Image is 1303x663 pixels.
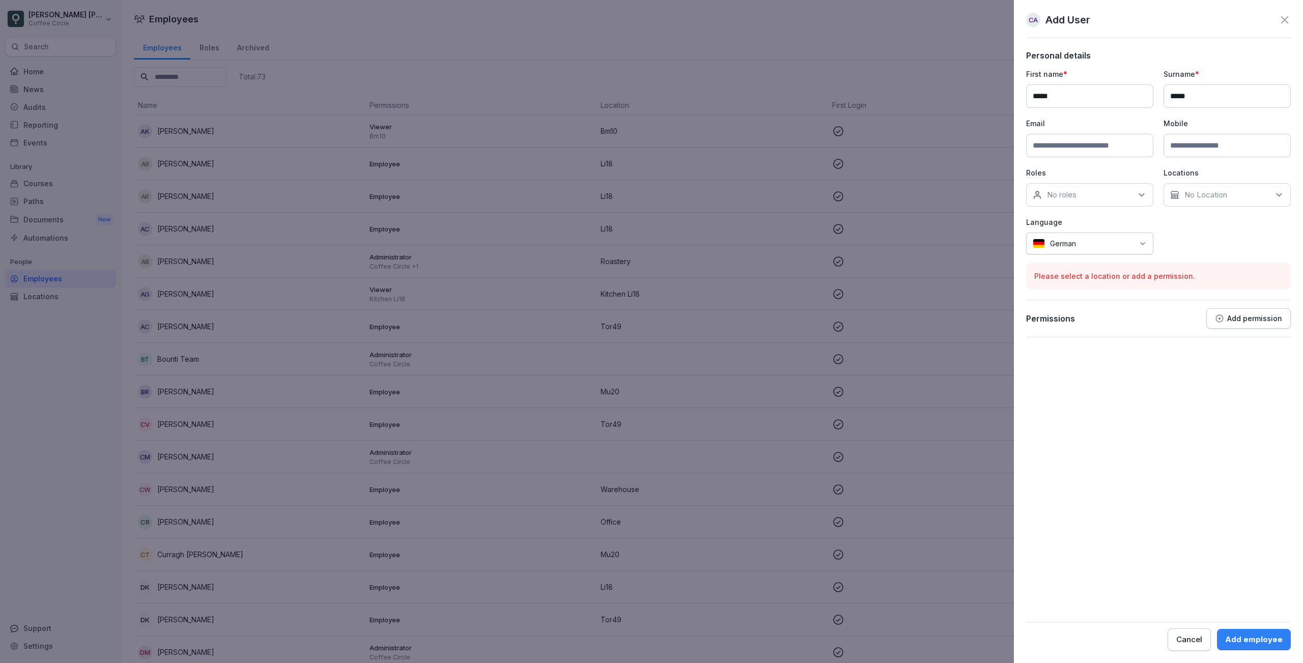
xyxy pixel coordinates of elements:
p: Roles [1026,167,1153,178]
p: Language [1026,217,1153,227]
div: Cancel [1176,634,1202,645]
p: No roles [1047,190,1077,200]
div: Add employee [1225,634,1283,645]
div: German [1026,233,1153,254]
p: Locations [1164,167,1291,178]
button: Add employee [1217,629,1291,650]
p: Mobile [1164,118,1291,129]
img: de.svg [1033,239,1045,248]
p: No Location [1184,190,1227,200]
p: Add permission [1227,314,1282,323]
p: First name [1026,69,1153,79]
p: Personal details [1026,50,1291,61]
button: Add permission [1206,308,1291,329]
button: Cancel [1168,628,1211,651]
div: CA [1026,13,1040,27]
p: Surname [1164,69,1291,79]
p: Please select a location or add a permission. [1034,271,1283,281]
p: Email [1026,118,1153,129]
p: Permissions [1026,313,1075,324]
p: Add User [1045,12,1090,27]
